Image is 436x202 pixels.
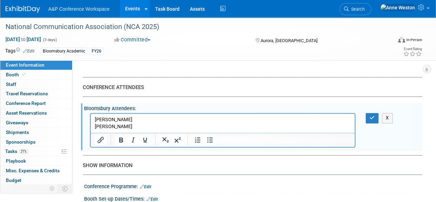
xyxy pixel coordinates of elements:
[46,184,58,193] td: Personalize Event Tab Strip
[0,89,72,98] a: Travel Reservations
[382,113,393,123] button: X
[22,73,26,76] i: Booth reservation complete
[139,135,151,145] button: Underline
[115,135,127,145] button: Bold
[41,48,87,55] div: Bloomsbury Academic
[83,162,417,169] div: SHOW INFORMATION
[5,47,34,55] td: Tags
[398,37,405,42] img: Format-Inperson.png
[6,91,48,96] span: Travel Reservations
[0,176,72,185] a: Budget
[6,120,28,125] span: Giveaways
[192,135,204,145] button: Numbered list
[112,36,153,44] button: Committed
[6,81,16,87] span: Staff
[361,36,422,46] div: Event Format
[48,6,110,12] span: A&P Conference Workspace
[0,108,72,118] a: Asset Reservations
[0,137,72,147] a: Sponsorships
[84,103,422,112] div: Bloomsbury Attendees:
[172,135,183,145] button: Superscript
[260,38,317,43] span: Aurora, [GEOGRAPHIC_DATA]
[6,168,60,173] span: Misc. Expenses & Credits
[6,177,21,183] span: Budget
[6,110,47,116] span: Asset Reservations
[6,129,29,135] span: Shipments
[6,6,40,13] img: ExhibitDay
[0,147,72,156] a: Tasks21%
[6,100,46,106] span: Conference Report
[6,72,27,77] span: Booth
[406,37,422,42] div: In-Person
[140,184,151,189] a: Edit
[0,156,72,166] a: Playbook
[58,184,72,193] td: Toggle Event Tabs
[6,62,44,68] span: Event Information
[127,135,139,145] button: Italic
[339,3,371,15] a: Search
[83,84,417,91] div: CONFERENCE ATTENDEES
[204,135,216,145] button: Bullet list
[84,181,422,190] div: Conference Programme:
[0,99,72,108] a: Conference Report
[90,48,103,55] div: FY26
[0,60,72,70] a: Event Information
[0,70,72,79] a: Booth
[0,166,72,175] a: Misc. Expenses & Credits
[42,38,57,42] span: (3 days)
[6,158,26,164] span: Playbook
[146,197,158,202] a: Edit
[160,135,171,145] button: Subscript
[349,7,365,12] span: Search
[19,149,28,154] span: 21%
[95,135,107,145] button: Insert/edit link
[5,36,41,42] span: [DATE] [DATE]
[380,4,415,11] img: Anne Weston
[3,21,387,33] div: National Communication Association (NCA 2025)
[23,49,34,54] a: Edit
[0,118,72,127] a: Giveaways
[20,37,27,42] span: to
[6,139,36,145] span: Sponsorships
[91,114,355,133] iframe: Rich Text Area
[0,80,72,89] a: Staff
[403,47,422,51] div: Event Rating
[5,148,28,154] span: Tasks
[0,128,72,137] a: Shipments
